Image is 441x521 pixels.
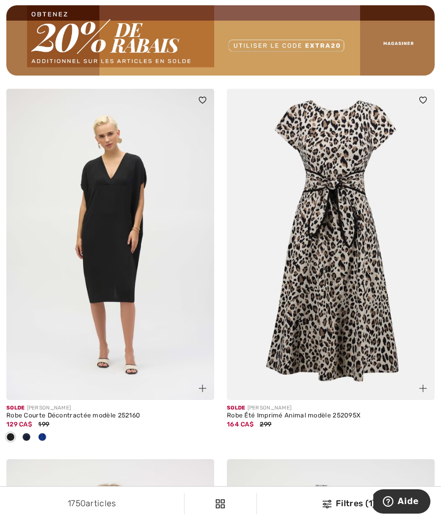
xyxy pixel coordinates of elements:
[419,97,427,103] img: heart_black_full.svg
[38,421,49,428] span: 199
[3,429,19,446] div: Black
[263,497,435,510] div: Filtres (1)
[216,499,225,508] img: Filtres
[199,97,206,103] img: heart_black_full.svg
[6,405,25,411] span: Solde
[373,489,430,516] iframe: Ouvre un widget dans lequel vous pouvez trouver plus d’informations
[19,429,34,446] div: Midnight Blue
[6,421,32,428] span: 129 CA$
[227,405,245,411] span: Solde
[6,404,214,412] div: [PERSON_NAME]
[227,412,435,420] div: Robe Été Imprimé Animal modèle 252095X
[6,89,214,401] img: Robe Courte Décontractée modèle 252160. Noir
[323,500,332,508] img: Filtres
[34,429,50,446] div: Royal Sapphire 163
[419,385,427,392] img: plus_v2.svg
[68,498,86,508] span: 1750
[227,404,435,412] div: [PERSON_NAME]
[199,385,206,392] img: plus_v2.svg
[6,412,214,420] div: Robe Courte Décontractée modèle 252160
[227,89,435,401] img: Robe Été Imprimé Animal modèle 252095X. Beige/Noir
[260,421,271,428] span: 299
[6,5,435,76] img: 20 % de rabais additionnel sur les articles en solde
[227,421,254,428] span: 164 CA$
